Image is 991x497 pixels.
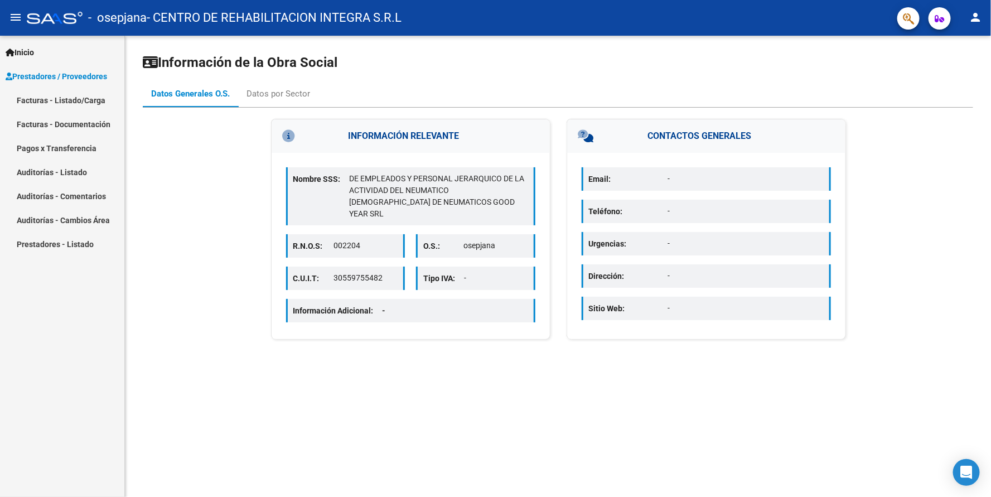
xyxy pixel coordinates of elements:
p: osepjana [463,240,528,252]
p: Dirección: [589,270,668,282]
h3: INFORMACIÓN RELEVANTE [272,119,550,153]
p: Nombre SSS: [293,173,350,185]
div: Datos Generales O.S. [151,88,230,100]
span: Inicio [6,46,34,59]
p: Urgencias: [589,238,668,250]
span: Prestadores / Proveedores [6,70,107,83]
p: Email: [589,173,668,185]
h1: Información de la Obra Social [143,54,973,71]
p: 30559755482 [333,272,398,284]
p: - [668,173,824,185]
p: - [464,272,528,284]
span: - osepjana [88,6,147,30]
p: Información Adicional: [293,305,395,317]
p: Sitio Web: [589,302,668,315]
p: R.N.O.S: [293,240,333,252]
mat-icon: menu [9,11,22,24]
p: DE EMPLEADOS Y PERSONAL JERARQUICO DE LA ACTIVIDAD DEL NEUMATICO [DEMOGRAPHIC_DATA] DE NEUMATICOS... [350,173,528,220]
p: - [668,302,824,314]
p: Tipo IVA: [423,272,464,284]
p: Teléfono: [589,205,668,218]
p: - [668,238,824,249]
div: Datos por Sector [246,88,310,100]
h3: CONTACTOS GENERALES [567,119,845,153]
p: - [668,205,824,217]
p: C.U.I.T: [293,272,333,284]
span: - [383,306,386,315]
span: - CENTRO DE REHABILITACION INTEGRA S.R.L [147,6,402,30]
p: - [668,270,824,282]
mat-icon: person [969,11,982,24]
p: 002204 [333,240,398,252]
div: Open Intercom Messenger [953,459,980,486]
p: O.S.: [423,240,463,252]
